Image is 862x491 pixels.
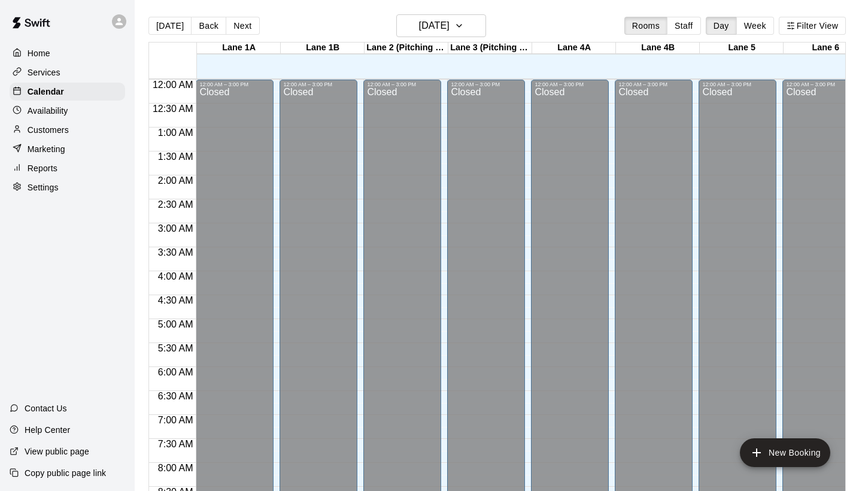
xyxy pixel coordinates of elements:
a: Services [10,63,125,81]
div: Lane 5 [700,43,784,54]
h6: [DATE] [419,17,450,34]
p: Help Center [25,424,70,436]
span: 4:00 AM [155,271,196,281]
p: Marketing [28,143,65,155]
button: add [740,438,830,467]
p: Calendar [28,86,64,98]
button: Staff [667,17,701,35]
button: [DATE] [396,14,486,37]
div: 12:00 AM – 3:00 PM [702,81,773,87]
span: 4:30 AM [155,295,196,305]
p: Services [28,66,60,78]
button: Filter View [779,17,846,35]
a: Marketing [10,140,125,158]
p: Contact Us [25,402,67,414]
button: [DATE] [148,17,192,35]
button: Week [736,17,774,35]
a: Availability [10,102,125,120]
div: 12:00 AM – 3:00 PM [451,81,521,87]
span: 1:30 AM [155,151,196,162]
span: 1:00 AM [155,128,196,138]
a: Customers [10,121,125,139]
span: 7:00 AM [155,415,196,425]
div: Lane 3 (Pitching Only) [448,43,532,54]
p: Reports [28,162,57,174]
p: View public page [25,445,89,457]
span: 6:00 AM [155,367,196,377]
a: Settings [10,178,125,196]
p: Availability [28,105,68,117]
span: 12:30 AM [150,104,196,114]
button: Next [226,17,259,35]
div: 12:00 AM – 3:00 PM [283,81,354,87]
div: Lane 1B [281,43,365,54]
div: Lane 2 (Pitching Only) [365,43,448,54]
div: 12:00 AM – 3:00 PM [535,81,605,87]
span: 2:30 AM [155,199,196,210]
span: 12:00 AM [150,80,196,90]
p: Customers [28,124,69,136]
button: Day [706,17,737,35]
span: 6:30 AM [155,391,196,401]
div: Lane 4A [532,43,616,54]
div: 12:00 AM – 3:00 PM [199,81,270,87]
div: Lane 4B [616,43,700,54]
span: 5:30 AM [155,343,196,353]
div: Lane 1A [197,43,281,54]
p: Copy public page link [25,467,106,479]
a: Calendar [10,83,125,101]
span: 7:30 AM [155,439,196,449]
p: Settings [28,181,59,193]
span: 2:00 AM [155,175,196,186]
div: 12:00 AM – 3:00 PM [618,81,689,87]
div: 12:00 AM – 3:00 PM [367,81,438,87]
div: 12:00 AM – 3:00 PM [786,81,857,87]
span: 3:30 AM [155,247,196,257]
button: Rooms [624,17,667,35]
span: 5:00 AM [155,319,196,329]
button: Back [191,17,226,35]
span: 3:00 AM [155,223,196,234]
a: Home [10,44,125,62]
a: Reports [10,159,125,177]
span: 8:00 AM [155,463,196,473]
p: Home [28,47,50,59]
